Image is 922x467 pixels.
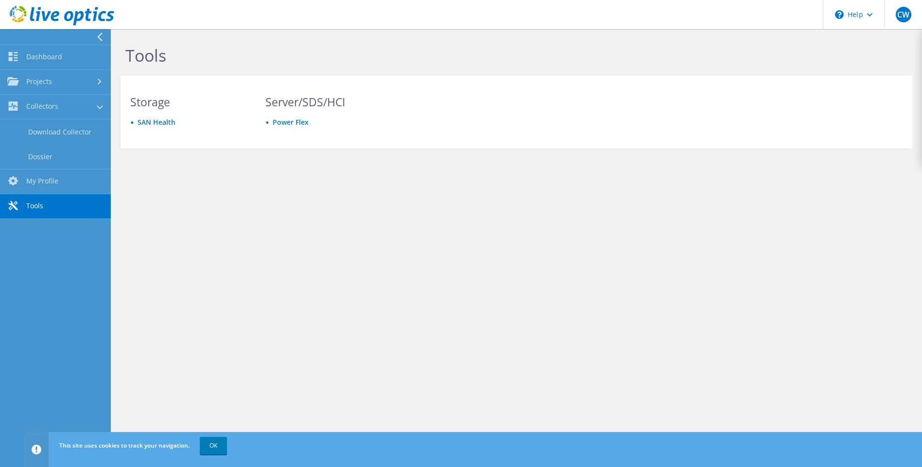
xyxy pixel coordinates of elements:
a: Power Flex [273,117,309,127]
span: This site uses cookies to track your navigation. [59,441,190,450]
h3: Server/SDS/HCI [265,97,382,107]
h1: Tools [125,45,782,66]
svg: \n [835,10,844,19]
a: SAN Health [138,117,175,127]
span: CW [896,7,911,22]
h3: Storage [130,97,247,107]
a: OK [200,437,227,454]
